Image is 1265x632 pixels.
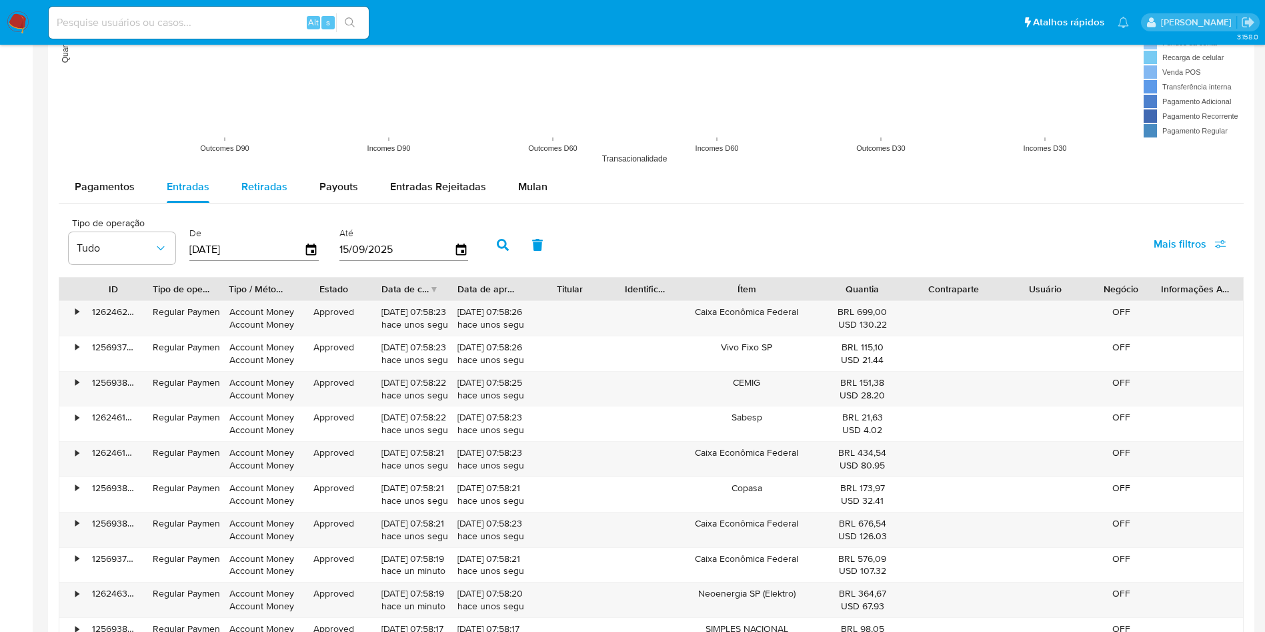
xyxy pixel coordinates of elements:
[49,14,369,31] input: Pesquise usuários ou casos...
[1237,31,1258,42] span: 3.158.0
[326,16,330,29] span: s
[1118,17,1129,28] a: Notificações
[336,13,363,32] button: search-icon
[1161,16,1236,29] p: magno.ferreira@mercadopago.com.br
[1033,15,1104,29] span: Atalhos rápidos
[308,16,319,29] span: Alt
[1241,15,1255,29] a: Sair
